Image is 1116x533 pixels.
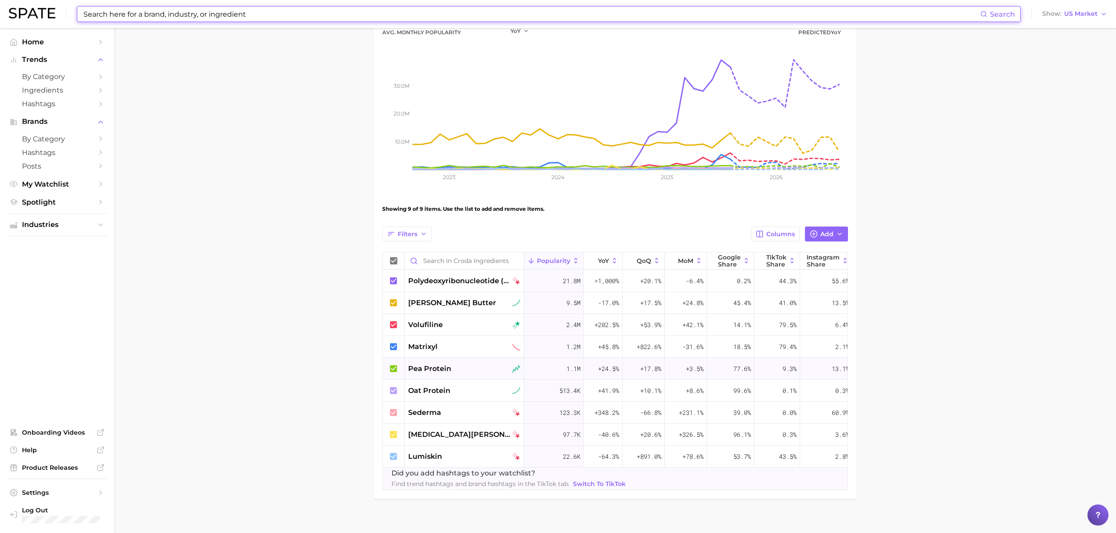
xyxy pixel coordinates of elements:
[779,320,797,330] span: 79.5%
[835,429,849,440] span: 3.6%
[7,218,107,231] button: Industries
[835,385,849,396] span: 0.3%
[598,257,609,264] span: YoY
[7,83,107,97] a: Ingredients
[733,407,751,418] span: 39.0%
[22,72,92,81] span: by Category
[832,407,849,418] span: 60.9%
[394,83,409,89] tspan: 30.0m
[779,276,797,286] span: 44.3%
[754,252,800,270] button: TikTok Share
[382,227,432,241] button: Filters
[22,489,92,497] span: Settings
[408,298,496,308] span: [PERSON_NAME] butter
[990,10,1015,18] span: Search
[391,479,627,490] span: Find trend hashtags and brand hashtags in the TikTok tab.
[383,402,875,424] button: sedermafalling star123.3k+348.2%-66.8%+231.1%39.0%0.0%60.9%
[566,298,580,308] span: 9.5m
[598,451,619,462] span: -64.3%
[682,298,703,308] span: +24.8%
[598,364,619,374] span: +24.5%
[511,27,529,35] button: YoY
[800,252,853,270] button: Instagram Share
[398,230,417,238] span: Filters
[682,342,703,352] span: -31.6%
[832,298,849,308] span: 13.5%
[640,364,661,374] span: +17.8%
[733,451,751,462] span: 53.7%
[7,53,107,66] button: Trends
[22,180,92,188] span: My Watchlist
[512,321,520,329] img: rising star
[512,409,520,417] img: falling star
[391,468,627,479] span: Did you add hashtags to your watchlist?
[686,276,703,286] span: -6.4%
[512,387,520,395] img: sustained riser
[395,138,409,145] tspan: 10.0m
[682,451,703,462] span: +78.6%
[559,407,580,418] span: 123.3k
[524,252,584,270] button: Popularity
[22,38,92,46] span: Home
[831,29,841,36] span: YoY
[798,27,841,38] span: Predicted
[408,320,443,330] span: volufiline
[1042,11,1062,16] span: Show
[443,174,456,180] tspan: 2023
[7,115,107,128] button: Brands
[566,320,580,330] span: 2.4m
[408,407,441,418] span: sederma
[766,230,795,238] span: Columns
[718,254,741,268] span: Google Share
[512,453,520,461] img: falling star
[566,342,580,352] span: 1.2m
[511,27,521,35] span: YoY
[22,148,92,157] span: Hashtags
[405,252,524,269] input: Search in Croda Ingredients
[832,364,849,374] span: 13.1%
[383,446,875,468] button: lumiskinfalling star22.6k-64.3%+891.0%+78.6%53.7%43.5%2.8%
[686,364,703,374] span: +3.5%
[83,7,980,22] input: Search here for a brand, industry, or ingredient
[682,320,703,330] span: +42.1%
[383,424,875,446] button: [MEDICAL_DATA][PERSON_NAME] extractfalling star97.7k-40.6%+20.6%+326.5%96.1%0.3%3.6%
[566,364,580,374] span: 1.1m
[679,429,703,440] span: +326.5%
[7,146,107,159] a: Hashtags
[598,342,619,352] span: +45.8%
[7,132,107,146] a: by Category
[573,480,626,488] span: Switch to TikTok
[1064,11,1098,16] span: US Market
[640,385,661,396] span: +10.1%
[805,227,848,241] button: Add
[22,198,92,206] span: Spotlight
[559,385,580,396] span: 513.4k
[686,385,703,396] span: +8.6%
[7,443,107,457] a: Help
[512,431,520,439] img: falling star
[537,257,570,264] span: Popularity
[623,252,665,270] button: QoQ
[832,276,849,286] span: 55.6%
[563,451,580,462] span: 22.6k
[779,298,797,308] span: 41.0%
[408,364,451,374] span: pea protein
[733,364,751,374] span: 77.6%
[563,276,580,286] span: 21.8m
[9,8,55,18] img: SPATE
[1040,8,1109,20] button: ShowUS Market
[512,277,520,285] img: falling star
[594,320,619,330] span: +202.5%
[766,254,786,268] span: TikTok Share
[22,56,92,64] span: Trends
[835,320,849,330] span: 6.4%
[22,506,100,514] span: Log Out
[640,320,661,330] span: +53.9%
[408,342,438,352] span: matrixyl
[22,446,92,454] span: Help
[22,118,92,126] span: Brands
[383,380,875,402] button: oat proteinsustained riser513.4k+41.9%+10.1%+8.6%99.6%0.1%0.3%
[7,486,107,499] a: Settings
[7,426,107,439] a: Onboarding Videos
[640,276,661,286] span: +20.1%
